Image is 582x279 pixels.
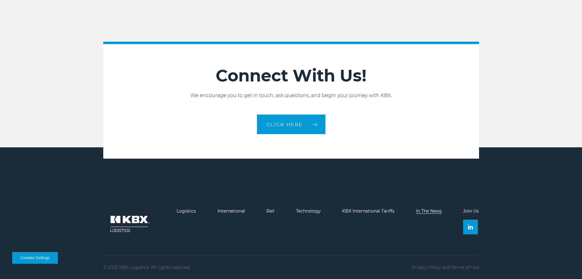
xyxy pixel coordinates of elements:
[257,115,325,134] a: CLICK HERE arrow arrow
[218,208,245,214] a: International
[103,92,479,99] p: We encourage you to get in touch, ask questions, and begin your journey with KBX.
[12,252,58,264] button: Cookies Settings
[177,208,196,214] a: Logistics
[468,224,473,229] img: Linkedin
[296,208,321,214] a: Technology
[103,265,191,270] p: © 2025 KBX Logistics. All rights reserved.
[463,208,479,214] a: Join Us
[266,122,303,127] span: CLICK HERE
[266,208,274,214] a: Rail
[416,208,442,214] a: In The News
[412,265,441,270] a: Privacy Policy
[103,209,155,239] img: kbx logo
[451,265,479,270] a: Terms of Use
[103,66,479,86] h2: Connect With Us!
[442,265,450,270] span: and
[342,208,394,214] a: KBX International Tariffs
